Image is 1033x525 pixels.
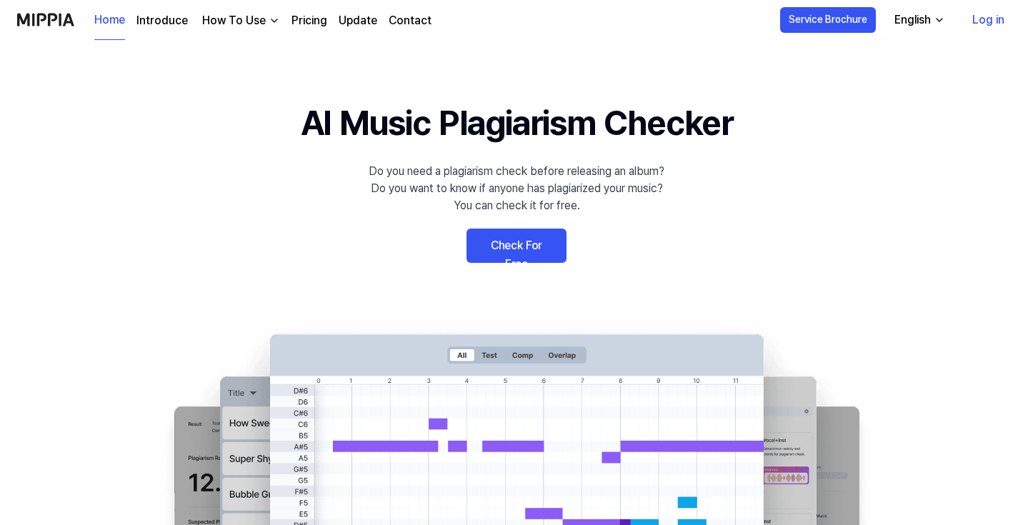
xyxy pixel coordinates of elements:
div: How To Use [199,12,269,29]
button: English [883,6,954,34]
button: How To Use [199,12,280,29]
a: Home [94,1,125,40]
button: Service Brochure [780,7,876,33]
div: English [892,11,934,29]
a: Introduce [136,12,188,29]
div: Do you need a plagiarism check before releasing an album? Do you want to know if anyone has plagi... [369,163,664,214]
a: Update [339,12,377,29]
a: Pricing [291,12,327,29]
img: down [269,15,280,26]
h1: AI Music Plagiarism Checker [301,97,733,149]
a: Contact [389,12,431,29]
a: Check For Free [466,229,567,263]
